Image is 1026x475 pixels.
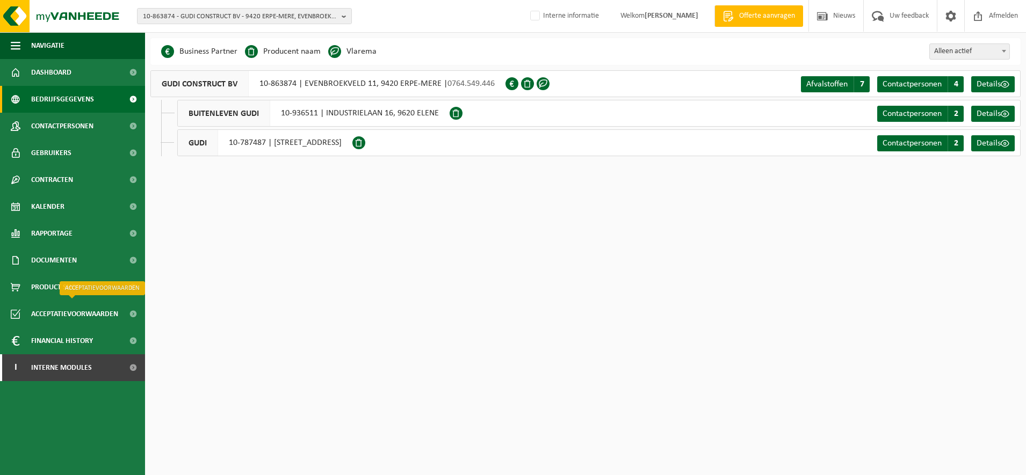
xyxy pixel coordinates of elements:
a: Details [971,135,1015,151]
label: Interne informatie [528,8,599,24]
a: Afvalstoffen 7 [801,76,870,92]
span: Kalender [31,193,64,220]
a: Contactpersonen 2 [877,106,964,122]
span: Alleen actief [930,44,1009,59]
span: 0764.549.446 [447,79,495,88]
div: 10-863874 | EVENBROEKVELD 11, 9420 ERPE-MERE | [150,70,505,97]
span: Bedrijfsgegevens [31,86,94,113]
span: 2 [948,135,964,151]
span: 7 [854,76,870,92]
li: Vlarema [328,43,377,60]
a: Contactpersonen 4 [877,76,964,92]
button: 10-863874 - GUDI CONSTRUCT BV - 9420 ERPE-MERE, EVENBROEKVELD 11 [137,8,352,24]
strong: [PERSON_NAME] [645,12,698,20]
span: Offerte aanvragen [736,11,798,21]
span: 2 [948,106,964,122]
span: Details [977,109,1001,118]
span: Contactpersonen [883,80,942,89]
a: Contactpersonen 2 [877,135,964,151]
span: Documenten [31,247,77,274]
span: GUDI [178,130,218,156]
span: Gebruikers [31,140,71,166]
span: Rapportage [31,220,73,247]
li: Business Partner [161,43,237,60]
span: Details [977,139,1001,148]
span: Contactpersonen [31,113,93,140]
span: Navigatie [31,32,64,59]
span: 10-863874 - GUDI CONSTRUCT BV - 9420 ERPE-MERE, EVENBROEKVELD 11 [143,9,337,25]
span: Interne modules [31,354,92,381]
span: Alleen actief [929,43,1010,60]
span: Contactpersonen [883,109,942,118]
span: Contactpersonen [883,139,942,148]
span: Afvalstoffen [806,80,848,89]
div: 10-787487 | [STREET_ADDRESS] [177,129,352,156]
span: Financial History [31,327,93,354]
span: GUDI CONSTRUCT BV [151,71,249,97]
span: Acceptatievoorwaarden [31,301,118,327]
div: 10-936511 | INDUSTRIELAAN 16, 9620 ELENE [177,100,450,127]
span: I [11,354,20,381]
span: BUITENLEVEN GUDI [178,100,270,126]
a: Details [971,76,1015,92]
a: Offerte aanvragen [714,5,803,27]
span: Contracten [31,166,73,193]
span: Dashboard [31,59,71,86]
span: Details [977,80,1001,89]
span: 4 [948,76,964,92]
li: Producent naam [245,43,321,60]
span: Product Shop [31,274,80,301]
a: Details [971,106,1015,122]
